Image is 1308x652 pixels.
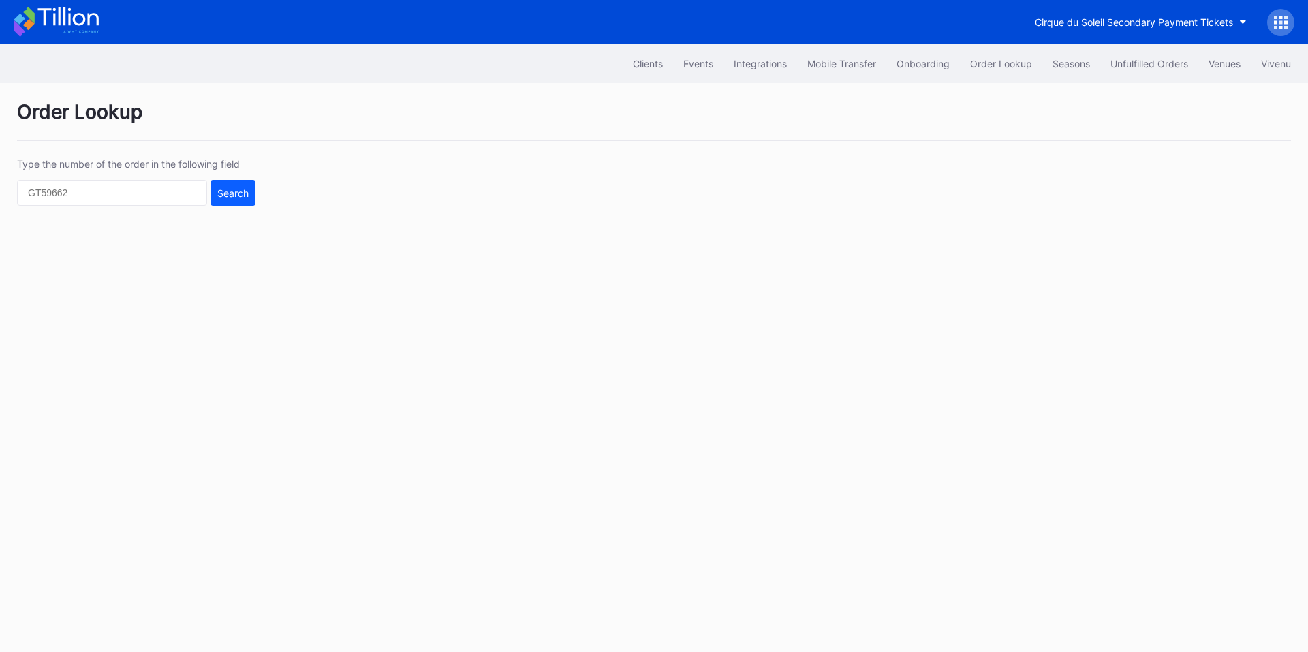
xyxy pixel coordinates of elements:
div: Events [683,58,713,69]
div: Integrations [734,58,787,69]
button: Integrations [723,51,797,76]
button: Venues [1198,51,1251,76]
button: Vivenu [1251,51,1301,76]
button: Onboarding [886,51,960,76]
button: Mobile Transfer [797,51,886,76]
div: Vivenu [1261,58,1291,69]
div: Onboarding [897,58,950,69]
div: Unfulfilled Orders [1110,58,1188,69]
div: Venues [1209,58,1241,69]
input: GT59662 [17,180,207,206]
div: Search [217,187,249,199]
button: Events [673,51,723,76]
button: Search [211,180,255,206]
div: Seasons [1053,58,1090,69]
button: Unfulfilled Orders [1100,51,1198,76]
div: Order Lookup [17,100,1291,141]
div: Order Lookup [970,58,1032,69]
div: Type the number of the order in the following field [17,158,255,170]
div: Mobile Transfer [807,58,876,69]
button: Clients [623,51,673,76]
div: Cirque du Soleil Secondary Payment Tickets [1035,16,1233,28]
button: Cirque du Soleil Secondary Payment Tickets [1025,10,1257,35]
div: Clients [633,58,663,69]
button: Order Lookup [960,51,1042,76]
button: Seasons [1042,51,1100,76]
